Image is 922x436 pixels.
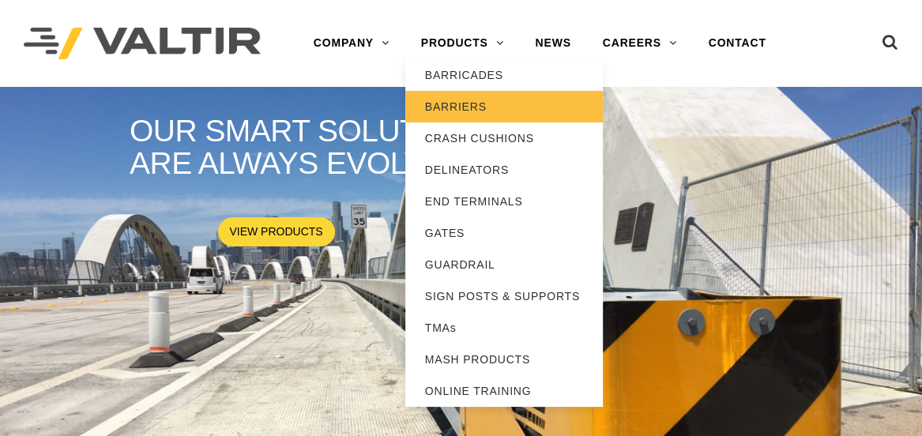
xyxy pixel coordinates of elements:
[405,344,603,375] a: MASH PRODUCTS
[405,249,603,280] a: GUARDRAIL
[405,154,603,186] a: DELINEATORS
[130,115,524,181] rs-layer: OUR SMART SOLUTIONS ARE ALWAYS EVOLVING.
[587,28,693,59] a: CAREERS
[298,28,405,59] a: COMPANY
[405,217,603,249] a: GATES
[24,28,261,60] img: Valtir
[405,312,603,344] a: TMAs
[218,217,335,246] a: VIEW PRODUCTS
[405,59,603,91] a: BARRICADES
[405,375,603,407] a: ONLINE TRAINING
[405,122,603,154] a: CRASH CUSHIONS
[519,28,586,59] a: NEWS
[693,28,782,59] a: CONTACT
[405,28,520,59] a: PRODUCTS
[405,280,603,312] a: SIGN POSTS & SUPPORTS
[405,91,603,122] a: BARRIERS
[405,186,603,217] a: END TERMINALS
